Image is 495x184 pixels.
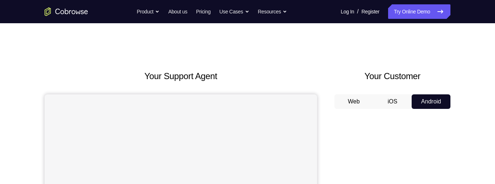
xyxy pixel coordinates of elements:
[219,4,249,19] button: Use Cases
[45,7,88,16] a: Go to the home page
[412,94,450,109] button: Android
[258,4,287,19] button: Resources
[341,4,354,19] a: Log In
[334,70,450,83] h2: Your Customer
[334,94,373,109] button: Web
[362,4,379,19] a: Register
[373,94,412,109] button: iOS
[388,4,450,19] a: Try Online Demo
[168,4,187,19] a: About us
[196,4,211,19] a: Pricing
[137,4,160,19] button: Product
[45,70,317,83] h2: Your Support Agent
[357,7,358,16] span: /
